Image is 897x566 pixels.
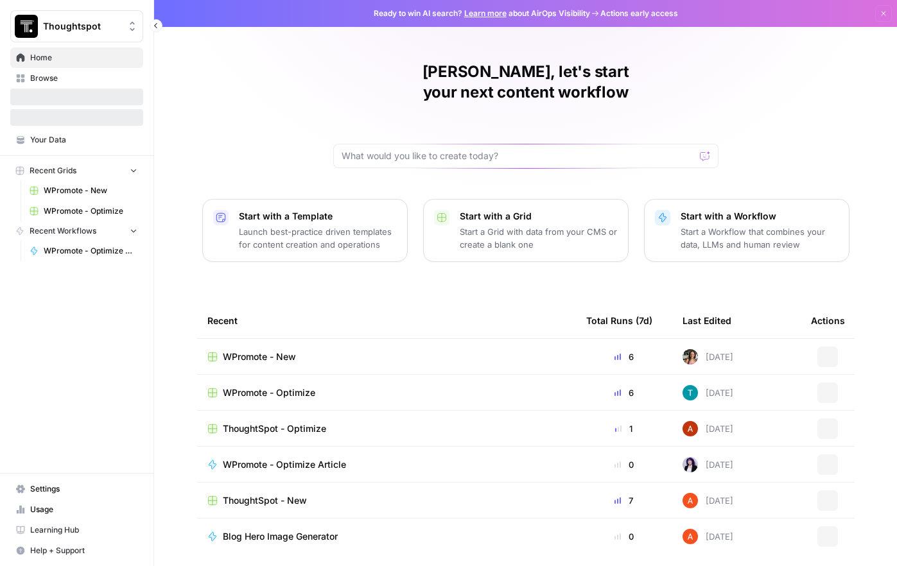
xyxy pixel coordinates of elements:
[460,210,618,223] p: Start with a Grid
[30,52,137,64] span: Home
[683,385,698,400] img: 3g4u712am6pgnfv60dfu4e7xs9c9
[30,483,137,495] span: Settings
[30,73,137,84] span: Browse
[207,303,566,338] div: Recent
[423,199,629,262] button: Start with a GridStart a Grid with data from your CMS or create a blank one
[24,180,143,201] a: WPromote - New
[207,530,566,543] a: Blog Hero Image Generator
[223,350,296,363] span: WPromote - New
[683,493,698,508] img: cje7zb9ux0f2nqyv5qqgv3u0jxek
[30,524,137,536] span: Learning Hub
[460,225,618,251] p: Start a Grid with data from your CMS or create a blank one
[239,210,397,223] p: Start with a Template
[223,386,315,399] span: WPromote - Optimize
[586,458,662,471] div: 0
[223,422,326,435] span: ThoughtSpot - Optimize
[223,530,338,543] span: Blog Hero Image Generator
[683,349,698,364] img: 41j8ndblatfggvlpm6kh7ds6x6tv
[586,303,652,338] div: Total Runs (7d)
[207,350,566,363] a: WPromote - New
[202,199,408,262] button: Start with a TemplateLaunch best-practice driven templates for content creation and operations
[10,47,143,68] a: Home
[683,529,733,544] div: [DATE]
[43,20,121,33] span: Thoughtspot
[586,494,662,507] div: 7
[24,241,143,261] a: WPromote - Optimize Article
[683,457,733,472] div: [DATE]
[342,150,695,162] input: What would you like to create today?
[207,386,566,399] a: WPromote - Optimize
[207,458,566,471] a: WPromote - Optimize Article
[207,494,566,507] a: ThoughtSpot - New
[30,165,76,176] span: Recent Grids
[44,205,137,217] span: WPromote - Optimize
[30,134,137,146] span: Your Data
[30,545,137,556] span: Help + Support
[333,62,718,103] h1: [PERSON_NAME], let's start your next content workflow
[464,8,507,18] a: Learn more
[683,457,698,472] img: tzasfqpy46zz9dbmxk44r2ls5vap
[374,8,590,19] span: Ready to win AI search? about AirOps Visibility
[10,68,143,89] a: Browse
[24,201,143,221] a: WPromote - Optimize
[223,494,307,507] span: ThoughtSpot - New
[30,504,137,515] span: Usage
[681,210,839,223] p: Start with a Workflow
[681,225,839,251] p: Start a Workflow that combines your data, LLMs and human review
[10,10,143,42] button: Workspace: Thoughtspot
[683,349,733,364] div: [DATE]
[683,421,698,436] img: vrq4y4cr1c7o18g7bic8abpwgxlg
[10,161,143,180] button: Recent Grids
[683,529,698,544] img: cje7zb9ux0f2nqyv5qqgv3u0jxek
[644,199,849,262] button: Start with a WorkflowStart a Workflow that combines your data, LLMs and human review
[10,520,143,540] a: Learning Hub
[10,130,143,150] a: Your Data
[239,225,397,251] p: Launch best-practice driven templates for content creation and operations
[600,8,678,19] span: Actions early access
[683,385,733,400] div: [DATE]
[30,225,96,237] span: Recent Workflows
[683,421,733,436] div: [DATE]
[586,530,662,543] div: 0
[44,185,137,196] span: WPromote - New
[207,422,566,435] a: ThoughtSpot - Optimize
[10,540,143,561] button: Help + Support
[811,303,845,338] div: Actions
[683,303,731,338] div: Last Edited
[44,245,137,257] span: WPromote - Optimize Article
[586,350,662,363] div: 6
[10,499,143,520] a: Usage
[223,458,346,471] span: WPromote - Optimize Article
[15,15,38,38] img: Thoughtspot Logo
[586,422,662,435] div: 1
[586,386,662,399] div: 6
[10,221,143,241] button: Recent Workflows
[10,479,143,499] a: Settings
[683,493,733,508] div: [DATE]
